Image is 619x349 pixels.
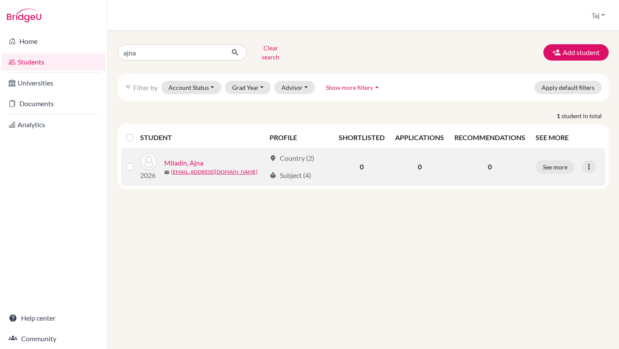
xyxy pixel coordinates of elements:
[334,148,390,186] td: 0
[373,83,381,92] i: arrow_drop_up
[125,84,132,91] i: filter_list
[264,127,334,148] th: PROFILE
[588,7,609,24] button: Taj
[557,111,561,120] strong: 1
[164,170,169,175] span: mail
[247,41,294,64] button: Clear search
[2,33,105,50] a: Home
[164,158,203,168] a: Miladin, Ajna
[270,170,311,181] div: Subject (4)
[133,83,158,92] span: Filter by
[171,168,257,176] a: [EMAIL_ADDRESS][DOMAIN_NAME]
[543,44,609,61] button: Add student
[140,127,264,148] th: STUDENT
[454,162,525,172] p: 0
[161,81,221,94] button: Account Status
[326,84,373,91] span: Show more filters
[449,127,530,148] th: RECOMMENDATIONS
[118,44,224,61] input: Find student by name...
[270,172,276,179] span: local_library
[7,9,41,22] img: Bridge-U
[530,127,605,148] th: SEE MORE
[140,153,157,170] img: Miladin, Ajna
[561,111,609,120] span: student in total
[2,330,105,347] a: Community
[140,170,157,181] p: 2026
[2,309,105,327] a: Help center
[2,116,105,133] a: Analytics
[534,81,602,94] button: Apply default filters
[390,127,449,148] th: APPLICATIONS
[270,155,276,162] span: location_on
[334,127,390,148] th: SHORTLISTED
[274,81,315,94] button: Advisor
[270,153,314,163] div: Country (2)
[319,81,389,94] button: Show more filtersarrow_drop_up
[536,160,575,174] button: See more
[2,95,105,112] a: Documents
[225,81,271,94] button: Grad Year
[2,53,105,70] a: Students
[390,148,449,186] td: 0
[2,74,105,92] a: Universities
